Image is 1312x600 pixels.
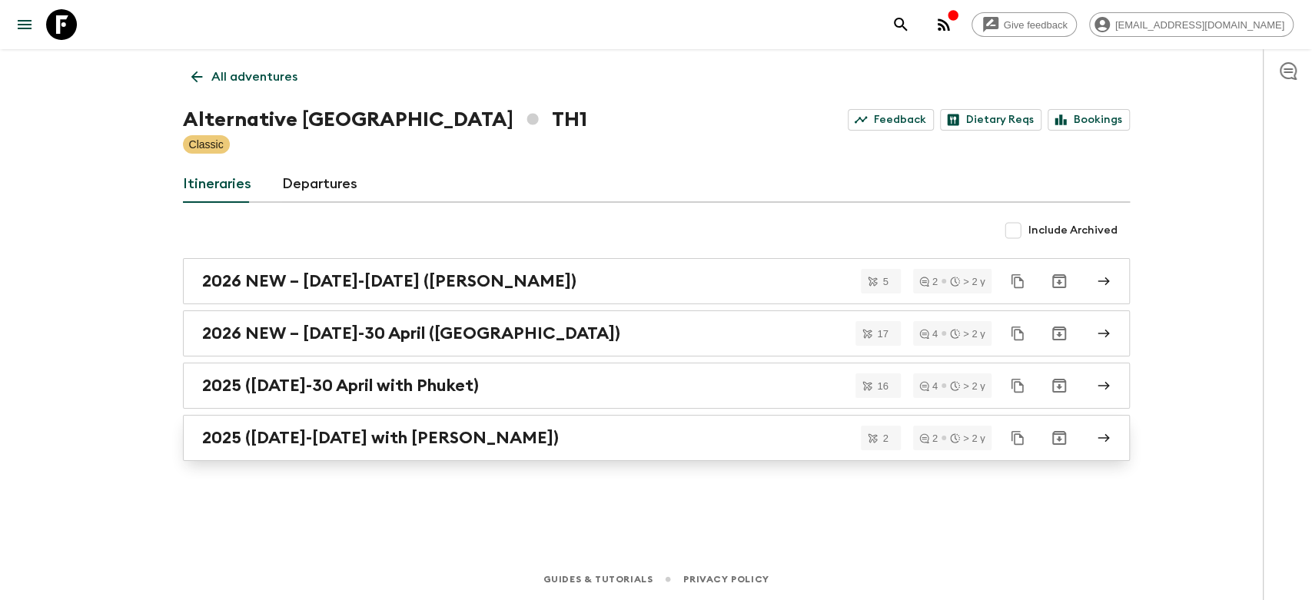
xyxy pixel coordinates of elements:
button: Archive [1044,266,1075,297]
div: > 2 y [950,277,985,287]
a: 2026 NEW – [DATE]-30 April ([GEOGRAPHIC_DATA]) [183,310,1130,356]
div: 4 [919,329,938,339]
a: Dietary Reqs [940,109,1041,131]
a: 2025 ([DATE]-30 April with Phuket) [183,363,1130,409]
a: Bookings [1048,109,1130,131]
a: Privacy Policy [683,571,769,588]
button: Archive [1044,370,1075,401]
a: Guides & Tutorials [543,571,653,588]
button: Duplicate [1004,320,1031,347]
div: > 2 y [950,381,985,391]
div: [EMAIL_ADDRESS][DOMAIN_NAME] [1089,12,1294,37]
span: [EMAIL_ADDRESS][DOMAIN_NAME] [1107,19,1293,31]
h1: Alternative [GEOGRAPHIC_DATA] TH1 [183,104,587,135]
h2: 2025 ([DATE]-[DATE] with [PERSON_NAME]) [202,428,559,448]
a: Departures [282,166,357,203]
span: 2 [873,433,897,443]
button: Duplicate [1004,372,1031,399]
button: Archive [1044,423,1075,453]
a: Give feedback [972,12,1077,37]
p: All adventures [211,68,297,86]
h2: 2026 NEW – [DATE]-[DATE] ([PERSON_NAME]) [202,271,576,291]
span: 16 [868,381,897,391]
button: Duplicate [1004,424,1031,452]
span: 17 [868,329,897,339]
a: 2025 ([DATE]-[DATE] with [PERSON_NAME]) [183,415,1130,461]
a: All adventures [183,61,306,92]
div: 4 [919,381,938,391]
a: 2026 NEW – [DATE]-[DATE] ([PERSON_NAME]) [183,258,1130,304]
h2: 2026 NEW – [DATE]-30 April ([GEOGRAPHIC_DATA]) [202,323,620,343]
a: Feedback [848,109,934,131]
div: 2 [919,277,938,287]
span: Give feedback [995,19,1076,31]
button: Archive [1044,318,1075,349]
span: Include Archived [1028,223,1118,238]
div: 2 [919,433,938,443]
div: > 2 y [950,433,985,443]
p: Classic [189,137,224,152]
button: Duplicate [1004,267,1031,295]
h2: 2025 ([DATE]-30 April with Phuket) [202,376,479,396]
a: Itineraries [183,166,251,203]
span: 5 [873,277,897,287]
div: > 2 y [950,329,985,339]
button: menu [9,9,40,40]
button: search adventures [885,9,916,40]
